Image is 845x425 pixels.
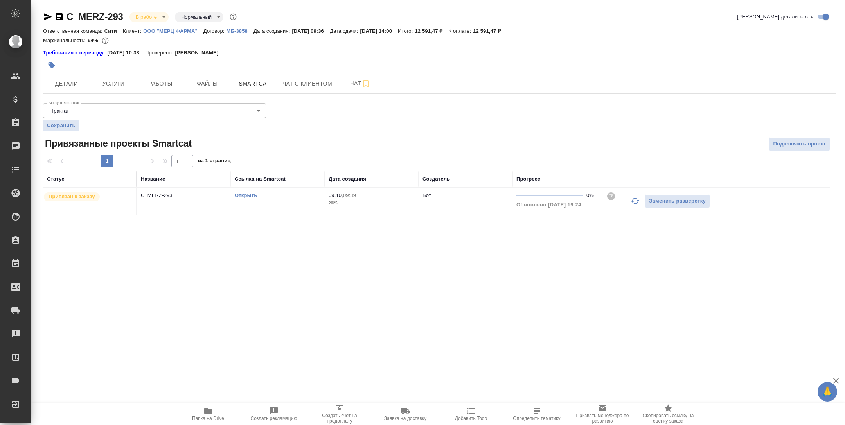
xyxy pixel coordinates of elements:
[282,79,332,89] span: Чат с клиентом
[329,175,366,183] div: Дата создания
[342,79,379,88] span: Чат
[422,175,450,183] div: Создатель
[769,137,830,151] button: Подключить проект
[123,28,143,34] p: Клиент:
[235,175,286,183] div: Ссылка на Smartcat
[398,28,415,34] p: Итого:
[504,403,570,425] button: Определить тематику
[141,175,165,183] div: Название
[818,382,837,402] button: 🙏
[49,108,71,114] button: Трактат
[626,192,645,210] button: Обновить прогресс
[586,192,600,199] div: 0%
[133,14,159,20] button: В работе
[343,192,356,198] p: 09:39
[513,416,560,421] span: Определить тематику
[67,11,123,22] a: C_MERZ-293
[43,12,52,22] button: Скопировать ссылку для ЯМессенджера
[43,38,88,43] p: Маржинальность:
[384,416,426,421] span: Заявка на доставку
[361,79,370,88] svg: Подписаться
[49,193,95,201] p: Привязан к заказу
[329,199,415,207] p: 2025
[141,192,227,199] p: C_MERZ-293
[175,12,223,22] div: В работе
[236,79,273,89] span: Smartcat
[54,12,64,22] button: Скопировать ссылку
[311,413,368,424] span: Создать счет на предоплату
[227,27,253,34] a: МБ-3858
[640,413,696,424] span: Скопировать ссылку на оценку заказа
[415,28,448,34] p: 12 591,47 ₽
[235,192,257,198] a: Открыть
[48,79,85,89] span: Детали
[241,403,307,425] button: Создать рекламацию
[473,28,507,34] p: 12 591,47 ₽
[189,79,226,89] span: Файлы
[143,27,203,34] a: ООО "МЕРЦ ФАРМА"
[104,28,123,34] p: Сити
[821,384,834,400] span: 🙏
[142,79,179,89] span: Работы
[88,38,100,43] p: 94%
[198,156,231,167] span: из 1 страниц
[455,416,487,421] span: Добавить Todo
[228,12,238,22] button: Доп статусы указывают на важность/срочность заказа
[329,192,343,198] p: 09.10,
[516,202,581,208] span: Обновлено [DATE] 19:24
[175,403,241,425] button: Папка на Drive
[47,175,65,183] div: Статус
[43,49,107,57] a: Требования к переводу:
[251,416,297,421] span: Создать рекламацию
[253,28,292,34] p: Дата создания:
[95,79,132,89] span: Услуги
[649,197,706,206] span: Заменить разверстку
[737,13,815,21] span: [PERSON_NAME] детали заказа
[360,28,398,34] p: [DATE] 14:00
[179,14,214,20] button: Нормальный
[422,192,431,198] p: Бот
[448,28,473,34] p: К оплате:
[292,28,330,34] p: [DATE] 09:36
[773,140,826,149] span: Подключить проект
[107,49,145,57] p: [DATE] 10:38
[43,28,104,34] p: Ответственная команда:
[43,120,79,131] button: Сохранить
[145,49,175,57] p: Проверено:
[143,28,203,34] p: ООО "МЕРЦ ФАРМА"
[438,403,504,425] button: Добавить Todo
[635,403,701,425] button: Скопировать ссылку на оценку заказа
[129,12,169,22] div: В работе
[574,413,631,424] span: Призвать менеджера по развитию
[516,175,540,183] div: Прогресс
[47,122,76,129] span: Сохранить
[203,28,227,34] p: Договор:
[307,403,372,425] button: Создать счет на предоплату
[175,49,224,57] p: [PERSON_NAME]
[645,194,710,208] button: Заменить разверстку
[43,57,60,74] button: Добавить тэг
[43,137,192,150] span: Привязанные проекты Smartcat
[227,28,253,34] p: МБ-3858
[570,403,635,425] button: Призвать менеджера по развитию
[192,416,224,421] span: Папка на Drive
[372,403,438,425] button: Заявка на доставку
[330,28,360,34] p: Дата сдачи:
[43,103,266,118] div: Трактат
